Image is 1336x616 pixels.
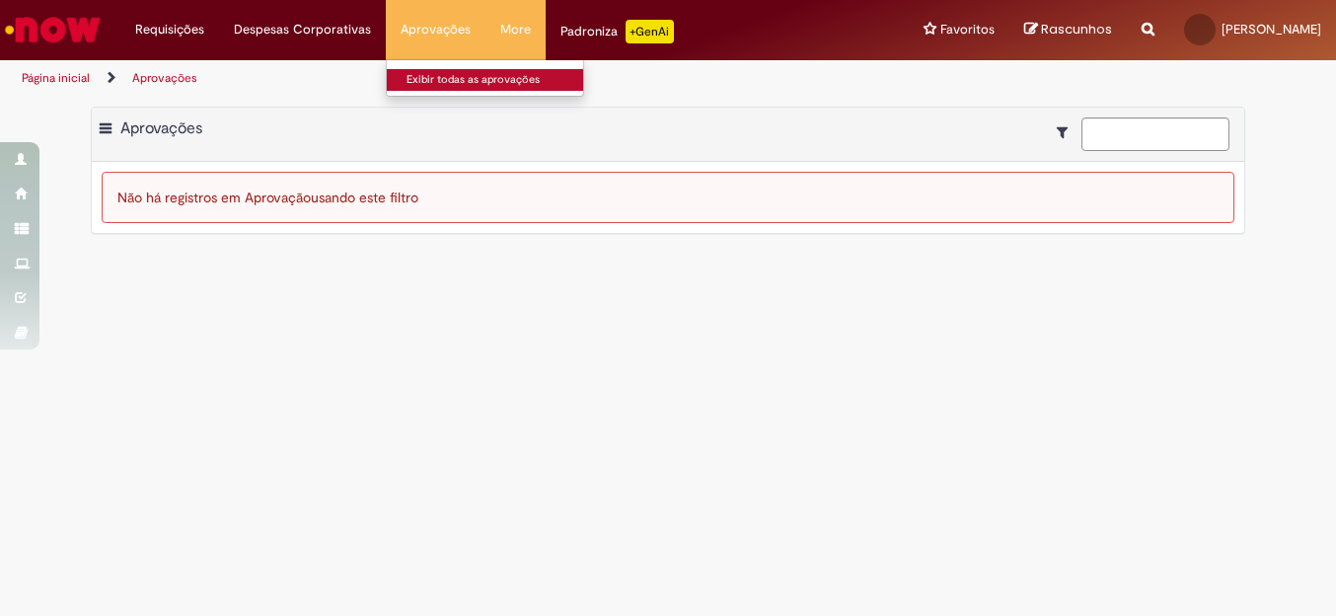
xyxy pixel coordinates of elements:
[15,60,876,97] ul: Trilhas de página
[940,20,995,39] span: Favoritos
[626,20,674,43] p: +GenAi
[560,20,674,43] div: Padroniza
[22,70,90,86] a: Página inicial
[387,69,604,91] a: Exibir todas as aprovações
[135,20,204,39] span: Requisições
[102,172,1234,223] div: Não há registros em Aprovação
[386,59,584,97] ul: Aprovações
[2,10,104,49] img: ServiceNow
[1057,125,1077,139] i: Mostrar filtros para: Suas Solicitações
[311,189,418,206] span: usando este filtro
[132,70,197,86] a: Aprovações
[234,20,371,39] span: Despesas Corporativas
[1024,21,1112,39] a: Rascunhos
[1222,21,1321,38] span: [PERSON_NAME]
[120,118,202,138] span: Aprovações
[500,20,531,39] span: More
[401,20,471,39] span: Aprovações
[1041,20,1112,38] span: Rascunhos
